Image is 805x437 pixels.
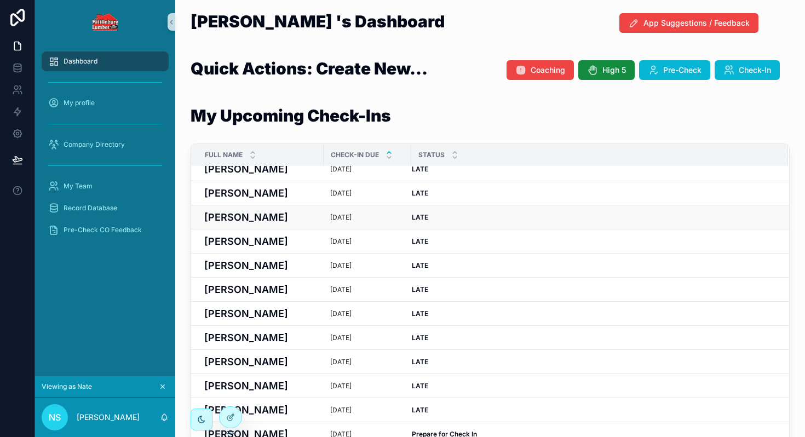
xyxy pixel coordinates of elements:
[330,382,352,390] p: [DATE]
[330,406,352,415] p: [DATE]
[412,334,428,342] strong: LATE
[64,140,125,149] span: Company Directory
[602,65,626,76] span: High 5
[204,234,317,249] h4: [PERSON_NAME]
[35,44,175,254] div: scrollable content
[330,358,352,366] p: [DATE]
[330,334,352,342] p: [DATE]
[204,354,317,369] h4: [PERSON_NAME]
[77,412,140,423] p: [PERSON_NAME]
[619,13,758,33] button: App Suggestions / Feedback
[42,176,169,196] a: My Team
[64,182,93,191] span: My Team
[204,258,317,273] h4: [PERSON_NAME]
[64,99,95,107] span: My profile
[418,151,445,159] span: Status
[204,186,317,200] h4: [PERSON_NAME]
[663,65,702,76] span: Pre-Check
[204,282,317,297] h4: [PERSON_NAME]
[64,226,142,234] span: Pre-Check CO Feedback
[412,261,428,269] strong: LATE
[42,135,169,154] a: Company Directory
[205,151,243,159] span: Full Name
[412,285,428,294] strong: LATE
[331,151,379,159] span: Check-In Due
[531,65,565,76] span: Coaching
[330,213,352,222] p: [DATE]
[412,406,428,414] strong: LATE
[42,198,169,218] a: Record Database
[42,51,169,71] a: Dashboard
[412,189,428,197] strong: LATE
[739,65,771,76] span: Check-In
[64,57,97,66] span: Dashboard
[204,378,317,393] h4: [PERSON_NAME]
[412,237,428,245] strong: LATE
[639,60,710,80] button: Pre-Check
[715,60,780,80] button: Check-In
[578,60,635,80] button: High 5
[412,358,428,366] strong: LATE
[42,93,169,113] a: My profile
[204,330,317,345] h4: [PERSON_NAME]
[204,403,317,417] h4: [PERSON_NAME]
[42,382,92,391] span: Viewing as Nate
[412,213,428,221] strong: LATE
[64,204,117,212] span: Record Database
[412,382,428,390] strong: LATE
[643,18,750,28] span: App Suggestions / Feedback
[204,162,317,176] h4: [PERSON_NAME]
[330,237,352,246] p: [DATE]
[191,13,445,30] h1: [PERSON_NAME] 's Dashboard
[330,285,352,294] p: [DATE]
[330,309,352,318] p: [DATE]
[330,189,352,198] p: [DATE]
[191,60,428,77] h1: Quick Actions: Create New...
[92,13,119,31] img: App logo
[412,165,428,173] strong: LATE
[204,210,317,225] h4: [PERSON_NAME]
[412,309,428,318] strong: LATE
[42,220,169,240] a: Pre-Check CO Feedback
[191,107,391,124] h1: My Upcoming Check-Ins
[204,306,317,321] h4: [PERSON_NAME]
[507,60,574,80] button: Coaching
[330,261,352,270] p: [DATE]
[330,165,352,174] p: [DATE]
[49,411,61,424] span: NS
